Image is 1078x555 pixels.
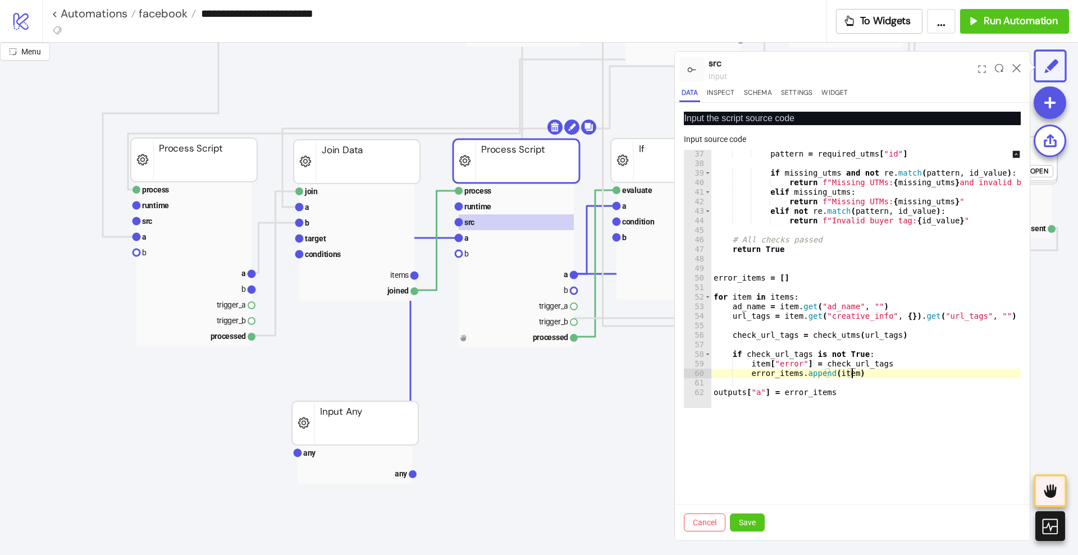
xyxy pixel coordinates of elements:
div: 52 [684,292,711,302]
div: 62 [684,388,711,397]
span: Save [739,518,756,527]
button: Widget [819,87,850,102]
text: process [142,185,169,194]
text: join [304,187,318,196]
button: Data [679,87,700,102]
button: ... [927,9,956,34]
text: conditions [305,250,341,259]
div: 54 [684,311,711,321]
span: Cancel [693,518,716,527]
text: src [142,217,152,226]
button: To Widgets [836,9,923,34]
div: 50 [684,273,711,283]
span: Toggle code folding, rows 58 through 60 [705,350,711,359]
a: facebook [136,8,196,19]
p: Input the script source code [684,112,1021,125]
text: a [464,233,469,242]
text: runtime [464,202,491,211]
div: Open [1030,165,1048,178]
text: any [303,448,316,457]
div: 46 [684,235,711,245]
span: facebook [136,6,188,21]
span: Menu [21,47,41,56]
text: runtime [142,201,169,210]
text: b [142,248,147,257]
div: 60 [684,369,711,378]
text: any [395,469,408,478]
button: Save [730,513,765,531]
div: 48 [684,254,711,264]
button: Open [1025,165,1053,177]
div: 40 [684,178,711,187]
button: Schema [742,87,774,102]
text: a [142,232,147,241]
div: input [709,70,974,82]
text: a [622,201,627,210]
div: 37 [684,149,711,159]
div: 56 [684,331,711,340]
text: evaluate [622,186,652,195]
label: Input source code [684,133,753,145]
text: items [390,270,409,279]
span: To Widgets [860,15,911,27]
button: Inspect [705,87,737,102]
div: 59 [684,359,711,369]
text: b [564,286,568,295]
text: b [241,285,246,293]
button: Settings [779,87,815,102]
text: a [305,203,309,212]
text: b [464,249,469,258]
div: 58 [684,350,711,359]
span: Toggle code folding, rows 39 through 40 [705,168,711,178]
text: src [464,218,474,227]
text: a [564,270,568,279]
button: Run Automation [960,9,1069,34]
text: a [241,269,246,278]
a: < Automations [52,8,136,19]
div: 51 [684,283,711,292]
div: 61 [684,378,711,388]
div: 39 [684,168,711,178]
div: 43 [684,207,711,216]
text: b [305,218,309,227]
div: 38 [684,159,711,168]
text: condition [622,217,655,226]
div: 49 [684,264,711,273]
button: Cancel [684,513,725,531]
span: expand [978,65,986,73]
span: Toggle code folding, rows 52 through 60 [705,292,711,302]
div: 45 [684,226,711,235]
div: 57 [684,340,711,350]
span: Run Automation [984,15,1058,27]
div: 55 [684,321,711,331]
div: 42 [684,197,711,207]
div: 44 [684,216,711,226]
div: 47 [684,245,711,254]
div: 41 [684,187,711,197]
span: up-square [1012,150,1020,158]
span: Toggle code folding, rows 41 through 42 [705,187,711,197]
span: Toggle code folding, rows 43 through 44 [705,207,711,216]
text: b [622,233,627,242]
text: target [305,234,326,243]
span: radius-bottomright [9,48,17,56]
div: 53 [684,302,711,311]
text: process [464,186,491,195]
div: src [709,56,974,70]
